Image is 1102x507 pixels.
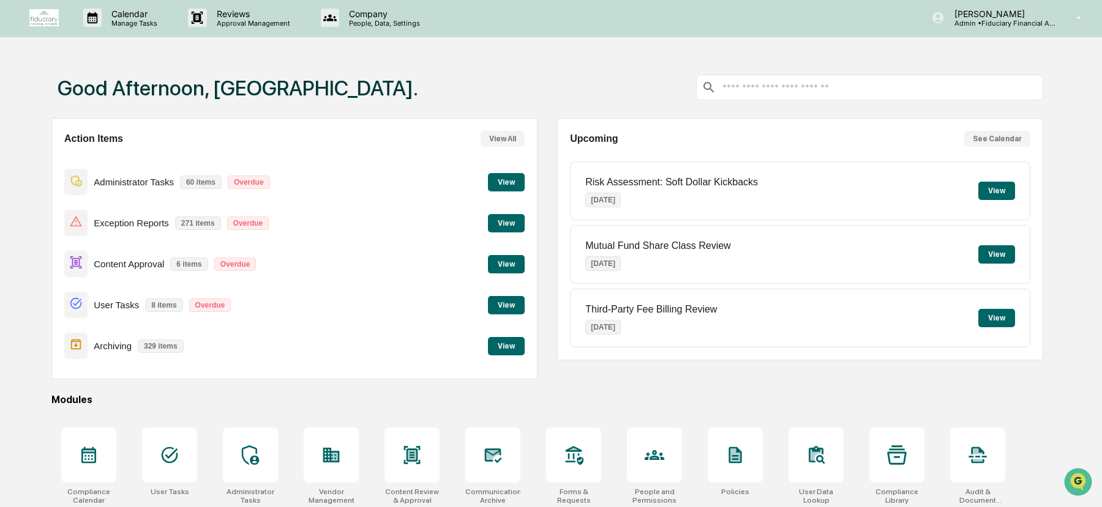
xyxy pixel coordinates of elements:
[42,93,201,105] div: Start new chat
[58,76,418,100] h1: Good Afternoon, [GEOGRAPHIC_DATA].
[488,173,525,191] button: View
[585,177,758,188] p: Risk Assessment: Soft Dollar Kickbacks
[94,300,139,310] p: User Tasks
[189,298,231,312] p: Overdue
[51,394,1043,405] div: Modules
[207,9,296,19] p: Reviews
[488,214,525,232] button: View
[488,298,525,310] a: View
[94,341,132,351] p: Archiving
[488,339,525,351] a: View
[488,176,525,187] a: View
[12,93,34,115] img: 1746055101610-c473b297-6a78-478c-a979-82029cc54cd1
[488,337,525,355] button: View
[488,255,525,273] button: View
[978,309,1015,327] button: View
[175,216,221,230] p: 271 items
[789,487,844,505] div: User Data Lookup
[950,487,1005,505] div: Audit & Document Logs
[94,259,164,269] p: Content Approval
[869,487,924,505] div: Compliance Library
[42,105,155,115] div: We're available if you need us!
[384,487,440,505] div: Content Review & Approval
[170,257,208,271] p: 6 items
[223,487,278,505] div: Administrator Tasks
[945,9,1059,19] p: [PERSON_NAME]
[304,487,359,505] div: Vendor Management
[7,149,84,171] a: 🖐️Preclearance
[570,133,618,144] h2: Upcoming
[151,487,189,496] div: User Tasks
[585,256,621,271] p: [DATE]
[214,257,257,271] p: Overdue
[94,177,174,187] p: Administrator Tasks
[339,9,426,19] p: Company
[488,257,525,269] a: View
[102,19,163,28] p: Manage Tasks
[585,193,621,207] p: [DATE]
[180,176,222,189] p: 60 items
[86,206,148,216] a: Powered byPylon
[7,172,82,194] a: 🔎Data Lookup
[101,154,152,166] span: Attestations
[12,25,223,45] p: How can we help?
[24,154,79,166] span: Preclearance
[64,133,123,144] h2: Action Items
[964,131,1030,147] button: See Calendar
[945,19,1059,28] p: Admin • Fiduciary Financial Advisors
[481,131,525,147] button: View All
[12,178,22,188] div: 🔎
[585,304,717,315] p: Third-Party Fee Billing Review
[465,487,520,505] div: Communications Archive
[138,339,184,353] p: 329 items
[208,97,223,111] button: Start new chat
[29,9,59,26] img: logo
[488,296,525,314] button: View
[207,19,296,28] p: Approval Management
[1063,467,1096,500] iframe: Open customer support
[978,182,1015,200] button: View
[84,149,157,171] a: 🗄️Attestations
[12,155,22,165] div: 🖐️
[122,207,148,216] span: Pylon
[61,487,116,505] div: Compliance Calendar
[488,216,525,228] a: View
[339,19,426,28] p: People, Data, Settings
[585,240,730,251] p: Mutual Fund Share Class Review
[24,177,77,189] span: Data Lookup
[978,245,1015,264] button: View
[89,155,99,165] div: 🗄️
[546,487,601,505] div: Forms & Requests
[227,216,269,230] p: Overdue
[585,320,621,335] p: [DATE]
[228,176,270,189] p: Overdue
[721,487,749,496] div: Policies
[627,487,682,505] div: People and Permissions
[102,9,163,19] p: Calendar
[94,218,169,228] p: Exception Reports
[145,298,182,312] p: 8 items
